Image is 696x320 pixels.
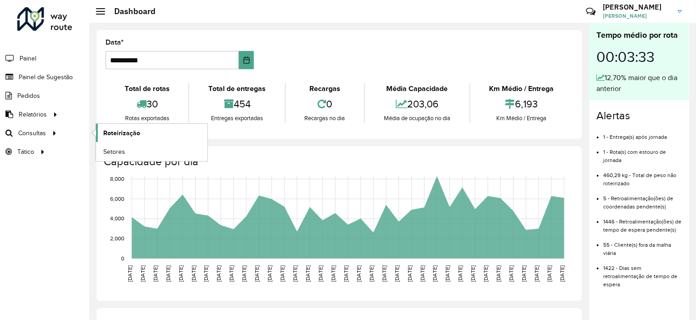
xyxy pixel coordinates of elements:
[17,91,40,101] span: Pedidos
[356,265,362,282] text: [DATE]
[546,265,552,282] text: [DATE]
[108,83,186,94] div: Total de rotas
[103,147,125,157] span: Setores
[596,72,682,94] div: 12,70% maior que o dia anterior
[473,94,570,114] div: 6,193
[288,83,362,94] div: Recargas
[192,114,282,123] div: Entregas exportadas
[216,265,222,282] text: [DATE]
[279,265,285,282] text: [DATE]
[110,216,124,222] text: 4,000
[603,12,671,20] span: [PERSON_NAME]
[19,72,73,82] span: Painel de Sugestão
[96,124,207,142] a: Roteirização
[178,265,184,282] text: [DATE]
[127,265,133,282] text: [DATE]
[473,114,570,123] div: Km Médio / Entrega
[603,234,682,257] li: 55 - Cliente(s) fora da malha viária
[343,265,349,282] text: [DATE]
[228,265,234,282] text: [DATE]
[103,128,140,138] span: Roteirização
[192,94,282,114] div: 454
[110,235,124,241] text: 2,000
[254,265,260,282] text: [DATE]
[534,265,540,282] text: [DATE]
[368,265,374,282] text: [DATE]
[191,265,197,282] text: [DATE]
[17,147,34,157] span: Tático
[108,114,186,123] div: Rotas exportadas
[603,188,682,211] li: 5 - Retroalimentação(ões) de coordenadas pendente(s)
[473,83,570,94] div: Km Médio / Entrega
[121,255,124,261] text: 0
[596,109,682,122] h4: Alertas
[110,176,124,182] text: 8,000
[19,110,47,119] span: Relatórios
[508,265,514,282] text: [DATE]
[318,265,323,282] text: [DATE]
[521,265,527,282] text: [DATE]
[559,265,565,282] text: [DATE]
[603,3,671,11] h3: [PERSON_NAME]
[445,265,451,282] text: [DATE]
[367,83,467,94] div: Média Capacidade
[152,265,158,282] text: [DATE]
[106,37,124,48] label: Data
[108,94,186,114] div: 30
[292,265,298,282] text: [DATE]
[581,2,600,21] a: Contato Rápido
[458,265,464,282] text: [DATE]
[288,114,362,123] div: Recargas no dia
[432,265,438,282] text: [DATE]
[288,94,362,114] div: 0
[20,54,36,63] span: Painel
[367,94,467,114] div: 203,06
[203,265,209,282] text: [DATE]
[470,265,476,282] text: [DATE]
[105,6,156,16] h2: Dashboard
[192,83,282,94] div: Total de entregas
[330,265,336,282] text: [DATE]
[603,257,682,289] li: 1422 - Dias sem retroalimentação de tempo de espera
[367,114,467,123] div: Média de ocupação no dia
[483,265,489,282] text: [DATE]
[18,128,46,138] span: Consultas
[165,265,171,282] text: [DATE]
[96,142,207,161] a: Setores
[104,155,573,168] h4: Capacidade por dia
[394,265,400,282] text: [DATE]
[603,211,682,234] li: 1446 - Retroalimentação(ões) de tempo de espera pendente(s)
[596,29,682,41] div: Tempo médio por rota
[140,265,146,282] text: [DATE]
[407,265,413,282] text: [DATE]
[239,51,254,69] button: Choose Date
[495,265,501,282] text: [DATE]
[596,41,682,72] div: 00:03:33
[241,265,247,282] text: [DATE]
[603,126,682,141] li: 1 - Entrega(s) após jornada
[381,265,387,282] text: [DATE]
[419,265,425,282] text: [DATE]
[603,141,682,164] li: 1 - Rota(s) com estouro de jornada
[305,265,311,282] text: [DATE]
[110,196,124,202] text: 6,000
[603,164,682,188] li: 460,29 kg - Total de peso não roteirizado
[267,265,272,282] text: [DATE]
